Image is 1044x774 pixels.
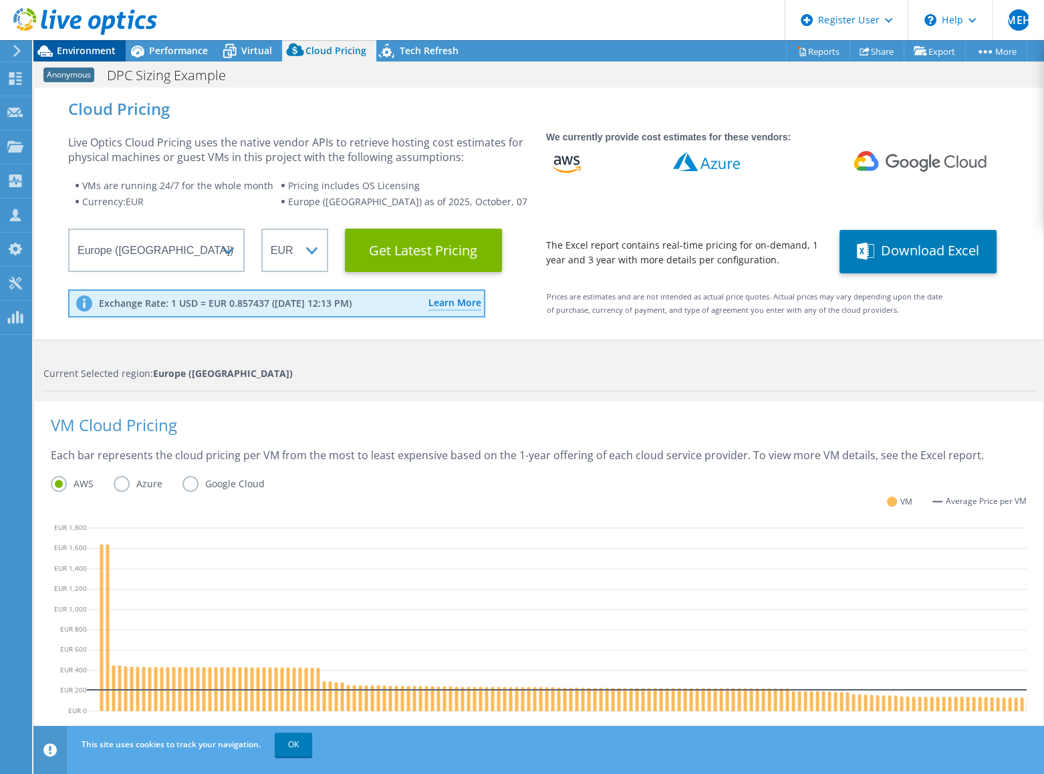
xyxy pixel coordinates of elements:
[51,448,1027,476] div: Each bar represents the cloud pricing per VM from the most to least expensive based on the 1-year...
[82,739,261,750] span: This site uses cookies to track your navigation.
[51,418,1027,448] div: VM Cloud Pricing
[546,238,823,267] div: The Excel report contains real-time pricing for on-demand, 1 year and 3 year with more details pe...
[54,563,87,573] text: EUR 1,400
[904,41,966,61] a: Export
[839,230,997,273] button: Download Excel
[54,604,87,614] text: EUR 1,000
[54,523,87,532] text: EUR 1,800
[54,543,87,552] text: EUR 1,600
[60,624,87,634] text: EUR 800
[305,44,366,57] span: Cloud Pricing
[60,665,87,674] text: EUR 400
[525,290,948,326] div: Prices are estimates and are not intended as actual price quotes. Actual prices may vary dependin...
[946,494,1027,509] span: Average Price per VM
[786,41,850,61] a: Reports
[288,179,420,192] span: Pricing includes OS Licensing
[60,685,87,694] text: EUR 200
[82,195,144,208] span: Currency: EUR
[924,14,936,26] svg: \n
[965,41,1027,61] a: More
[99,297,352,309] p: Exchange Rate: 1 USD = EUR 0.857437 ([DATE] 12:13 PM)
[546,132,791,142] strong: We currently provide cost estimates for these vendors:
[60,645,87,654] text: EUR 600
[51,476,114,492] label: AWS
[400,44,459,57] span: Tech Refresh
[68,102,1009,116] div: Cloud Pricing
[43,366,1036,381] div: Current Selected region:
[900,494,912,509] span: VM
[54,584,87,593] text: EUR 1,200
[68,706,87,715] text: EUR 0
[275,733,312,757] a: OK
[241,44,272,57] span: Virtual
[43,68,94,82] span: Anonymous
[288,195,527,208] span: Europe ([GEOGRAPHIC_DATA]) as of 2025, October, 07
[149,44,208,57] span: Performance
[114,476,182,492] label: Azure
[57,44,116,57] span: Environment
[153,367,293,380] strong: Europe ([GEOGRAPHIC_DATA])
[101,68,247,83] h1: DPC Sizing Example
[82,179,273,192] span: VMs are running 24/7 for the whole month
[428,296,481,311] a: Learn More
[850,41,904,61] a: Share
[1008,9,1029,31] span: MEH
[345,229,502,272] button: Get Latest Pricing
[68,135,529,164] div: Live Optics Cloud Pricing uses the native vendor APIs to retrieve hosting cost estimates for phys...
[182,476,285,492] label: Google Cloud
